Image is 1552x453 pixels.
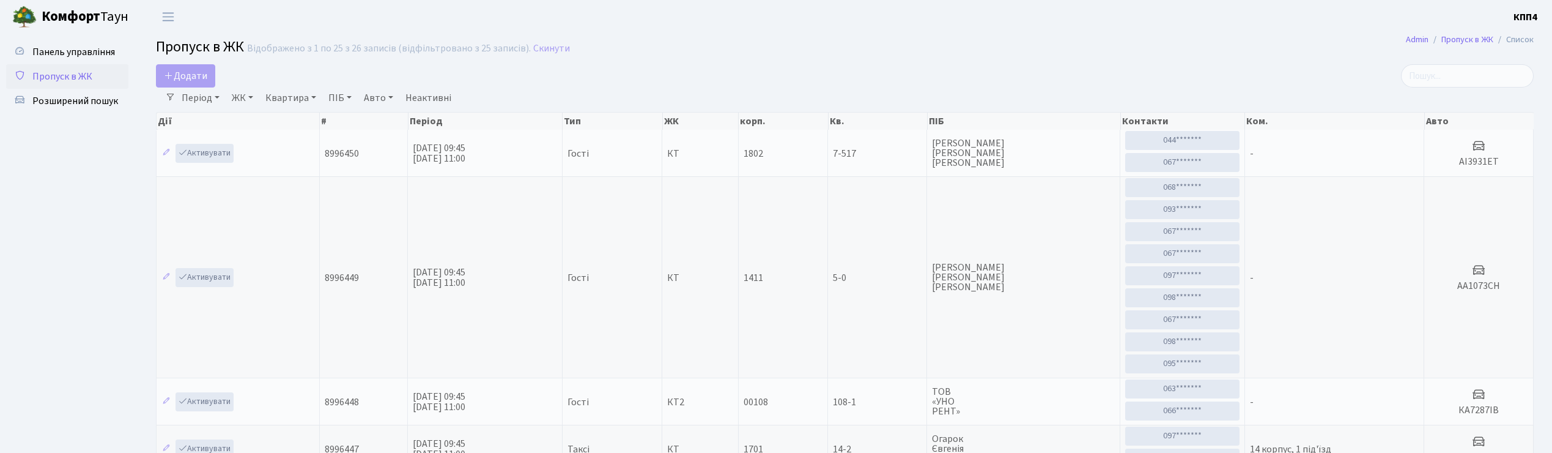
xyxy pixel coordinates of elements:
[164,69,207,83] span: Додати
[567,149,589,159] span: Гості
[176,392,234,411] a: Активувати
[1250,147,1254,160] span: -
[1513,10,1537,24] a: КПП4
[533,43,570,54] a: Скинути
[1441,33,1493,46] a: Пропуск в ЖК
[1250,271,1254,285] span: -
[32,70,92,83] span: Пропуск в ЖК
[833,273,922,283] span: 5-0
[1429,156,1528,168] h5: АІ3931ЕТ
[401,88,456,108] a: Неактивні
[413,390,465,414] span: [DATE] 09:45 [DATE] 11:00
[1425,113,1534,130] th: Авто
[1388,27,1552,53] nav: breadcrumb
[413,141,465,165] span: [DATE] 09:45 [DATE] 11:00
[32,45,115,59] span: Панель управління
[1493,33,1534,47] li: Список
[42,7,128,28] span: Таун
[325,147,359,160] span: 8996450
[156,64,215,88] a: Додати
[932,138,1115,168] span: [PERSON_NAME] [PERSON_NAME] [PERSON_NAME]
[739,113,828,130] th: корп.
[833,397,922,407] span: 108-1
[932,263,1115,292] span: [PERSON_NAME] [PERSON_NAME] [PERSON_NAME]
[320,113,408,130] th: #
[413,266,465,290] span: [DATE] 09:45 [DATE] 11:00
[567,397,589,407] span: Гості
[177,88,224,108] a: Період
[261,88,321,108] a: Квартира
[359,88,398,108] a: Авто
[833,149,922,159] span: 7-517
[6,89,128,113] a: Розширений пошук
[829,113,928,130] th: Кв.
[667,397,733,407] span: КТ2
[1250,395,1254,409] span: -
[323,88,357,108] a: ПІБ
[1406,33,1428,46] a: Admin
[227,88,258,108] a: ЖК
[567,273,589,283] span: Гості
[1401,64,1534,88] input: Пошук...
[325,271,359,285] span: 8996449
[32,94,118,108] span: Розширений пошук
[932,387,1115,416] span: ТОВ «УНО РЕНТ»
[563,113,662,130] th: Тип
[176,268,234,287] a: Активувати
[667,273,733,283] span: КТ
[928,113,1121,130] th: ПІБ
[1429,280,1528,292] h5: AA1073CH
[157,113,320,130] th: Дії
[1429,405,1528,416] h5: КА7287ІВ
[247,43,531,54] div: Відображено з 1 по 25 з 26 записів (відфільтровано з 25 записів).
[408,113,563,130] th: Період
[6,40,128,64] a: Панель управління
[6,64,128,89] a: Пропуск в ЖК
[156,36,244,58] span: Пропуск в ЖК
[176,144,234,163] a: Активувати
[667,149,733,159] span: КТ
[325,395,359,409] span: 8996448
[744,147,763,160] span: 1802
[1245,113,1425,130] th: Ком.
[153,7,183,27] button: Переключити навігацію
[12,5,37,29] img: logo.png
[663,113,739,130] th: ЖК
[744,395,768,409] span: 00108
[1121,113,1246,130] th: Контакти
[42,7,100,26] b: Комфорт
[744,271,763,285] span: 1411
